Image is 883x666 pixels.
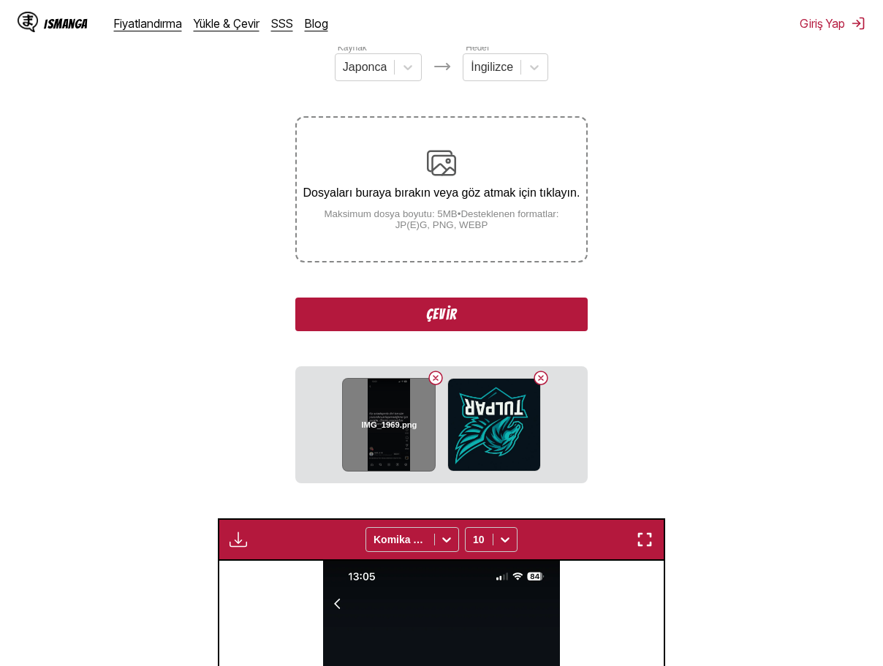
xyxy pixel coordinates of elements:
img: Sign out [851,16,865,31]
a: Fiyatlandırma [114,16,182,31]
button: Delete image [532,369,550,387]
a: SSS [271,16,293,31]
a: IsManga LogoIsManga [18,12,114,35]
button: Çevir [295,298,588,331]
img: Enter fullscreen [636,531,653,548]
label: Kaynak [338,42,367,53]
h6: IMG_1969.png [361,420,417,430]
small: Maksimum dosya boyutu: 5MB • Desteklenen formatlar: JP(E)G, PNG, WEBP [297,208,586,230]
button: Giriş Yap [800,16,865,31]
p: Dosyaları buraya bırakın veya göz atmak için tıklayın. [297,186,586,200]
label: Hedef [466,42,489,53]
img: IsManga Logo [18,12,38,32]
a: Blog [305,16,328,31]
div: IsManga [44,17,88,31]
img: Download translated images [230,531,247,548]
img: Languages icon [433,58,451,75]
button: Delete image [427,369,444,387]
a: Yükle & Çevir [194,16,259,31]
